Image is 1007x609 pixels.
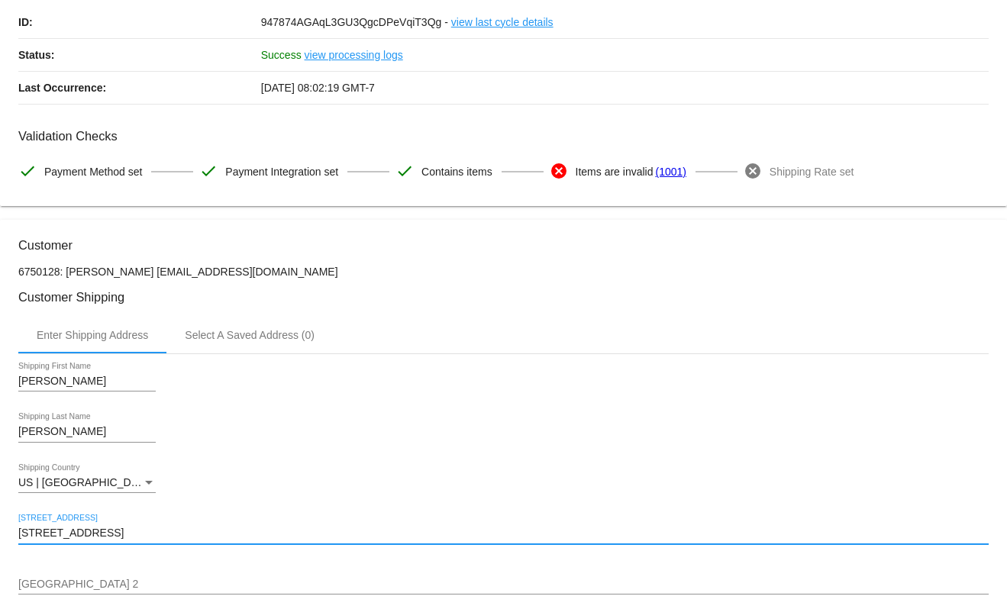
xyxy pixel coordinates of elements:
mat-icon: cancel [744,162,762,180]
p: Last Occurrence: [18,72,261,104]
input: Shipping Street 1 [18,527,989,540]
span: 947874AGAqL3GU3QgcDPeVqiT3Qg - [261,16,448,28]
span: Contains items [421,156,492,188]
span: Payment Method set [44,156,142,188]
mat-select: Shipping Country [18,477,156,489]
a: view processing logs [305,39,403,71]
input: Shipping First Name [18,375,156,388]
h3: Customer [18,238,989,253]
span: Success [261,49,302,61]
span: Payment Integration set [225,156,338,188]
mat-icon: cancel [550,162,568,180]
div: Select A Saved Address (0) [185,329,315,341]
span: US | [GEOGRAPHIC_DATA] [18,476,153,488]
mat-icon: check [18,162,37,180]
span: [DATE] 08:02:19 GMT-7 [261,82,375,94]
mat-icon: check [395,162,414,180]
p: Status: [18,39,261,71]
span: Items are invalid [576,156,654,188]
a: (1001) [655,156,686,188]
a: view last cycle details [451,6,554,38]
p: 6750128: [PERSON_NAME] [EMAIL_ADDRESS][DOMAIN_NAME] [18,266,989,278]
p: ID: [18,6,261,38]
div: Enter Shipping Address [37,329,148,341]
mat-icon: check [199,162,218,180]
h3: Customer Shipping [18,290,989,304]
input: Shipping Street 2 [18,578,989,591]
input: Shipping Last Name [18,426,156,438]
span: Shipping Rate set [770,156,854,188]
h3: Validation Checks [18,129,989,143]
